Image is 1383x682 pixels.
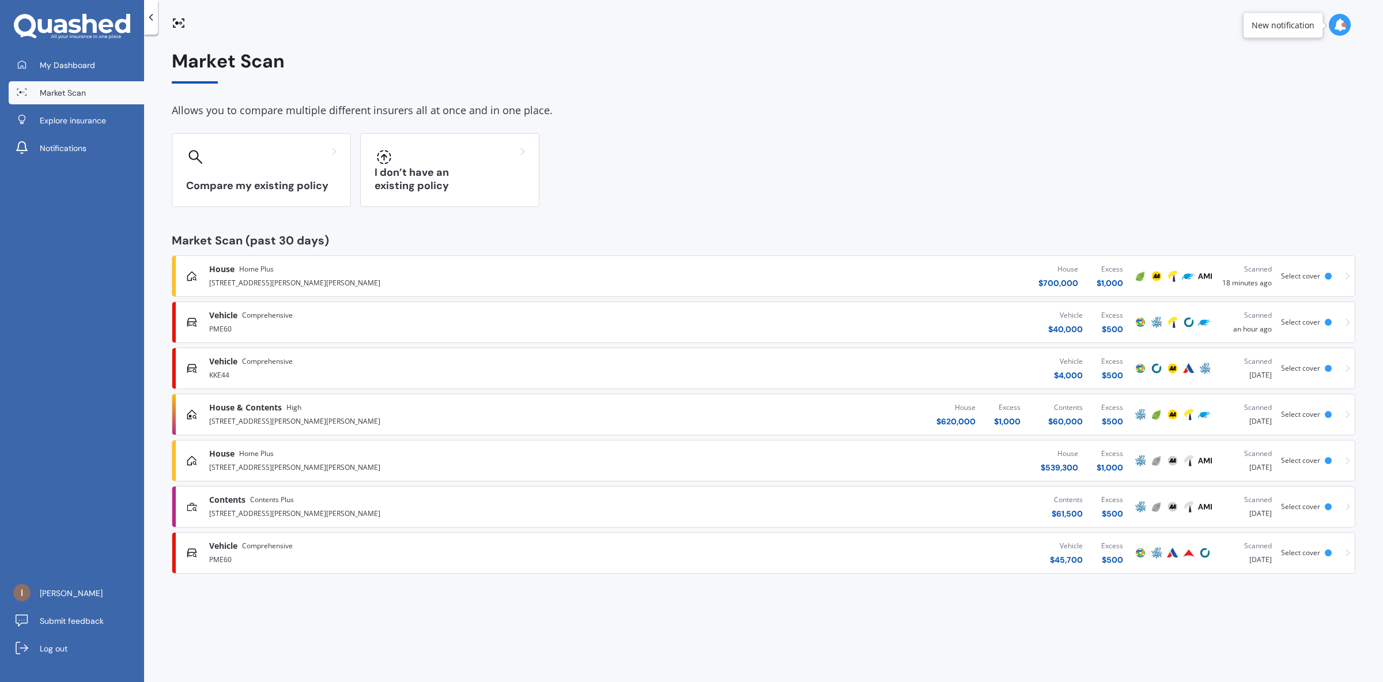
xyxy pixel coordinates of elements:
[1222,356,1272,367] div: Scanned
[1281,271,1320,281] span: Select cover
[9,637,144,660] a: Log out
[1166,546,1180,560] img: Autosure
[40,615,104,627] span: Submit feedback
[209,402,282,413] span: House & Contents
[1198,269,1212,283] img: AMI
[209,540,237,552] span: Vehicle
[209,552,659,566] div: PME60
[40,142,86,154] span: Notifications
[1281,502,1320,511] span: Select cover
[1133,315,1147,329] img: Protecta
[9,81,144,104] a: Market Scan
[1050,540,1083,552] div: Vehicle
[1222,540,1272,552] div: Scanned
[1038,263,1078,275] div: House
[1222,540,1272,566] div: [DATE]
[209,367,659,381] div: KKE44
[40,115,106,126] span: Explore insurance
[1182,361,1196,375] img: Autosure
[1182,315,1196,329] img: Cove
[239,448,274,459] span: Home Plus
[1041,462,1078,473] div: $ 539,300
[1198,361,1212,375] img: AMP
[209,310,237,321] span: Vehicle
[1281,409,1320,419] span: Select cover
[1182,408,1196,421] img: Tower
[1101,323,1123,335] div: $ 500
[9,54,144,77] a: My Dashboard
[13,584,31,601] img: ACg8ocIjR9qtg1qTYDBtJMRRcDjQ4DN1xnXH5z7eZ5B4Oh91EjZtCw=s96-c
[1150,500,1163,514] img: Initio
[1182,454,1196,468] img: Tower
[1097,448,1123,459] div: Excess
[9,137,144,160] a: Notifications
[1101,494,1123,506] div: Excess
[1133,454,1147,468] img: AMP
[1041,448,1078,459] div: House
[1198,454,1212,468] img: AMI
[1050,554,1083,566] div: $ 45,700
[375,166,525,193] h3: I don’t have an existing policy
[1222,448,1272,473] div: [DATE]
[1101,554,1123,566] div: $ 500
[40,59,95,71] span: My Dashboard
[209,263,235,275] span: House
[209,506,659,519] div: [STREET_ADDRESS][PERSON_NAME][PERSON_NAME]
[1101,416,1123,427] div: $ 500
[1222,494,1272,506] div: Scanned
[1222,402,1272,413] div: Scanned
[994,416,1021,427] div: $ 1,000
[1101,402,1123,413] div: Excess
[1222,402,1272,427] div: [DATE]
[1097,277,1123,289] div: $ 1,000
[1101,356,1123,367] div: Excess
[40,643,67,654] span: Log out
[1150,454,1163,468] img: Initio
[1198,500,1212,514] img: AMI
[1097,263,1123,275] div: Excess
[1048,402,1083,413] div: Contents
[186,179,337,193] h3: Compare my existing policy
[936,416,976,427] div: $ 620,000
[1133,500,1147,514] img: AMP
[172,440,1355,481] a: HouseHome Plus[STREET_ADDRESS][PERSON_NAME][PERSON_NAME]House$539,300Excess$1,000AMPInitioAATower...
[1150,269,1163,283] img: AA
[172,255,1355,297] a: HouseHome Plus[STREET_ADDRESS][PERSON_NAME][PERSON_NAME]House$700,000Excess$1,000InitioAATowerTra...
[172,532,1355,574] a: VehicleComprehensivePME60Vehicle$45,700Excess$500ProtectaAMPAutosureProvidentCoveScanned[DATE]Sel...
[1166,500,1180,514] img: AA
[1198,315,1212,329] img: Trade Me Insurance
[172,235,1355,246] div: Market Scan (past 30 days)
[172,348,1355,389] a: VehicleComprehensiveKKE44Vehicle$4,000Excess$500ProtectaCoveAAAutosureAMPScanned[DATE]Select cover
[209,448,235,459] span: House
[1052,508,1083,519] div: $ 61,500
[242,540,293,552] span: Comprehensive
[1222,263,1272,289] div: 18 minutes ago
[239,263,274,275] span: Home Plus
[1048,310,1083,321] div: Vehicle
[242,356,293,367] span: Comprehensive
[286,402,301,413] span: High
[9,582,144,605] a: [PERSON_NAME]
[209,459,659,473] div: [STREET_ADDRESS][PERSON_NAME][PERSON_NAME]
[1150,408,1163,421] img: Initio
[1150,361,1163,375] img: Cove
[1150,546,1163,560] img: AMP
[1222,494,1272,519] div: [DATE]
[1048,416,1083,427] div: $ 60,000
[1101,370,1123,381] div: $ 500
[1198,546,1212,560] img: Cove
[209,275,659,289] div: [STREET_ADDRESS][PERSON_NAME][PERSON_NAME]
[172,102,1355,119] div: Allows you to compare multiple different insurers all at once and in one place.
[1252,20,1314,31] div: New notification
[994,402,1021,413] div: Excess
[1198,408,1212,421] img: Trade Me Insurance
[1101,508,1123,519] div: $ 500
[172,486,1355,527] a: ContentsContents Plus[STREET_ADDRESS][PERSON_NAME][PERSON_NAME]Contents$61,500Excess$500AMPInitio...
[9,609,144,632] a: Submit feedback
[1222,448,1272,459] div: Scanned
[1281,455,1320,465] span: Select cover
[1133,269,1147,283] img: Initio
[1281,363,1320,373] span: Select cover
[209,494,245,506] span: Contents
[936,402,976,413] div: House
